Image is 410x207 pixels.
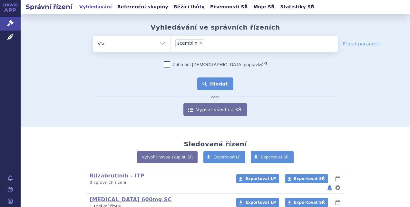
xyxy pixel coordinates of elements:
[335,175,341,183] button: lhůty
[177,41,197,45] span: scemblix
[203,151,246,163] a: Exportovat LP
[327,184,333,192] button: notifikace
[262,61,267,65] abbr: (?)
[115,3,170,11] a: Referenční skupiny
[245,176,276,181] span: Exportovat LP
[208,95,223,99] i: nebo
[90,173,144,179] a: Rilzabrutinib - ITP
[261,155,289,159] span: Exportovat SŘ
[251,151,294,163] a: Exportovat SŘ
[236,198,279,207] a: Exportovat LP
[335,184,341,192] button: nastavení
[137,151,198,163] a: Vytvořit novou skupinu SŘ
[199,41,203,45] span: ×
[285,198,328,207] a: Exportovat SŘ
[206,39,237,47] input: scemblix
[245,200,276,205] span: Exportovat LP
[208,3,250,11] a: Písemnosti SŘ
[285,174,328,183] a: Exportovat SŘ
[236,174,279,183] a: Exportovat LP
[335,199,341,206] button: lhůty
[151,23,280,31] h2: Vyhledávání ve správních řízeních
[77,3,114,11] a: Vyhledávání
[197,77,234,90] button: Hledat
[183,103,247,116] a: Vypsat všechna SŘ
[21,2,77,11] h2: Správní řízení
[251,3,277,11] a: Moje SŘ
[164,61,267,68] label: Zahrnout [DEMOGRAPHIC_DATA] přípravky
[172,3,207,11] a: Běžící lhůty
[214,155,241,159] span: Exportovat LP
[343,40,380,47] a: Přidat parametr
[294,200,325,205] span: Exportovat SŘ
[90,180,228,185] p: 0 správních řízení
[184,140,247,148] h2: Sledovaná řízení
[90,196,172,203] a: [MEDICAL_DATA] 600mg SC
[294,176,325,181] span: Exportovat SŘ
[278,3,316,11] a: Statistiky SŘ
